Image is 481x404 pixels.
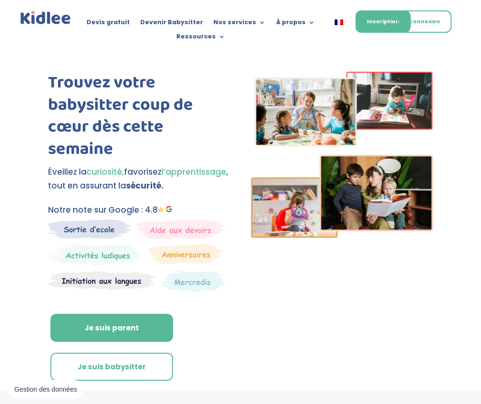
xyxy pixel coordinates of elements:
h1: Trouvez votre babysitter coup de cœur dès cette semaine [48,72,230,165]
a: À propos [276,19,315,29]
img: Thematique [161,271,225,292]
a: Devenir Babysitter [140,19,203,29]
p: Notre note sur Google : 4.8 [48,203,230,217]
button: Gestion des données [9,380,83,400]
img: weekends [136,219,225,239]
a: Inscription [356,10,411,33]
img: Français [335,19,343,25]
a: Nos services [213,19,266,29]
a: Je suis parent [50,314,173,342]
picture: Imgs-2 [251,229,433,241]
a: Ressources [176,33,225,44]
p: Éveillez la favorisez , tout en assurant la [48,165,230,193]
a: Devis gratuit [87,19,130,29]
a: Connexion [397,10,452,33]
a: Je suis babysitter [50,353,173,381]
a: Kidlee Logo [19,9,72,26]
img: Anniversaire [149,244,223,264]
img: Sortie decole [48,219,131,239]
img: Mercredi [48,244,142,266]
img: logo_kidlee_bleu [19,9,72,26]
strong: sécurité. [126,180,164,191]
span: Gestion des données [14,385,77,394]
span: l’apprentissage [162,166,226,178]
img: Atelier thematique [48,271,156,291]
span: curiosité, [87,166,124,178]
